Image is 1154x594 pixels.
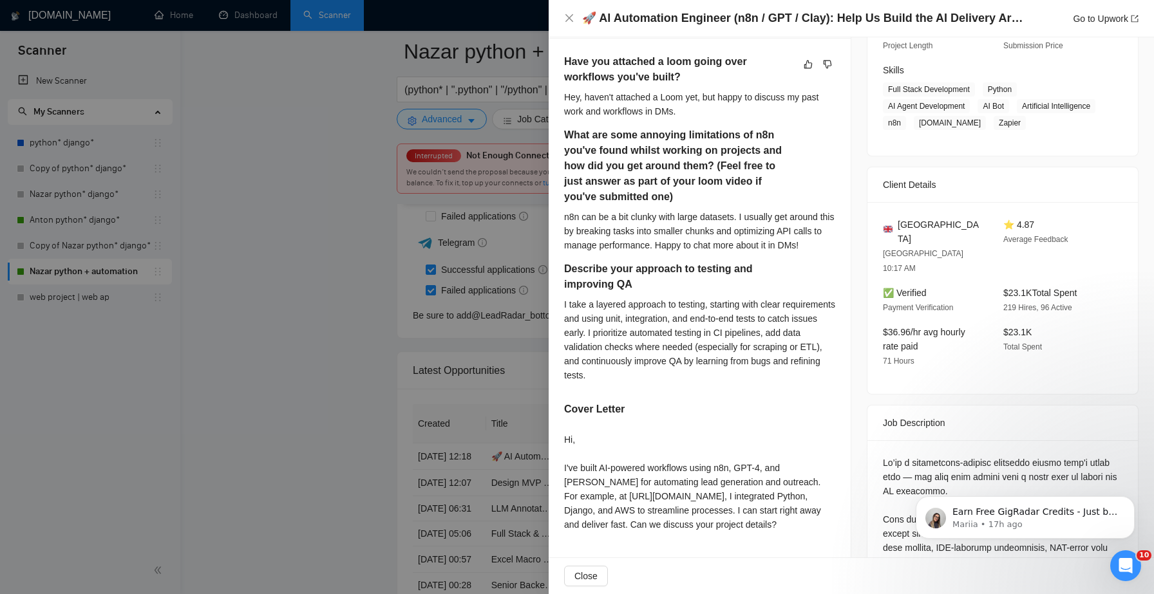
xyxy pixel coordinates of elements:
span: $36.96/hr avg hourly rate paid [883,327,965,351]
button: like [800,57,816,72]
img: 🇬🇧 [884,225,893,234]
span: Payment Verification [883,303,953,312]
div: I take a layered approach to testing, starting with clear requirements and using unit, integratio... [564,297,835,382]
span: AI Bot [978,99,1009,113]
span: $23.1K Total Spent [1003,288,1077,298]
span: Artificial Intelligence [1017,99,1095,113]
span: 10 [1137,550,1151,561]
button: Close [564,13,574,24]
button: Close [564,566,608,586]
h5: What are some annoying limitations of n8n you've found whilst working on projects and how did you... [564,127,795,205]
span: like [804,59,813,70]
h4: 🚀 AI Automation Engineer (n8n / GPT / Clay): Help Us Build the AI Delivery Arm of Our Agency [582,10,1026,26]
div: Job Description [883,405,1122,440]
span: Total Spent [1003,342,1042,351]
span: AI Agent Development [883,99,970,113]
span: Submission Price [1003,41,1063,50]
button: dislike [820,57,835,72]
span: n8n [883,116,906,130]
span: Python [983,82,1017,97]
span: Skills [883,65,904,75]
iframe: Intercom notifications message [896,469,1154,559]
span: 71 Hours [883,357,914,366]
h5: Have you attached a loom going over workflows you've built? [564,54,795,85]
div: Hey, haven't attached a Loom yet, but happy to discuss my past work and workflows in DMs. [564,90,835,118]
span: Project Length [883,41,932,50]
h5: Cover Letter [564,402,625,417]
span: Close [574,569,598,583]
span: $23.1K [1003,327,1032,337]
a: Go to Upworkexport [1073,14,1139,24]
span: close [564,13,574,23]
h5: Describe your approach to testing and improving QA [564,261,795,292]
span: 219 Hires, 96 Active [1003,303,1072,312]
span: dislike [823,59,832,70]
span: Full Stack Development [883,82,975,97]
span: [GEOGRAPHIC_DATA] [898,218,983,246]
span: Average Feedback [1003,235,1068,244]
div: Client Details [883,167,1122,202]
span: Zapier [994,116,1026,130]
span: [DOMAIN_NAME] [914,116,986,130]
span: export [1131,15,1139,23]
span: [GEOGRAPHIC_DATA] 10:17 AM [883,249,963,273]
span: ✅ Verified [883,288,927,298]
div: n8n can be a bit clunky with large datasets. I usually get around this by breaking tasks into sma... [564,210,835,252]
span: ⭐ 4.87 [1003,219,1034,230]
iframe: Intercom live chat [1110,550,1141,581]
div: Hi, I've built AI-powered workflows using n8n, GPT-4, and [PERSON_NAME] for automating lead gener... [564,432,835,532]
